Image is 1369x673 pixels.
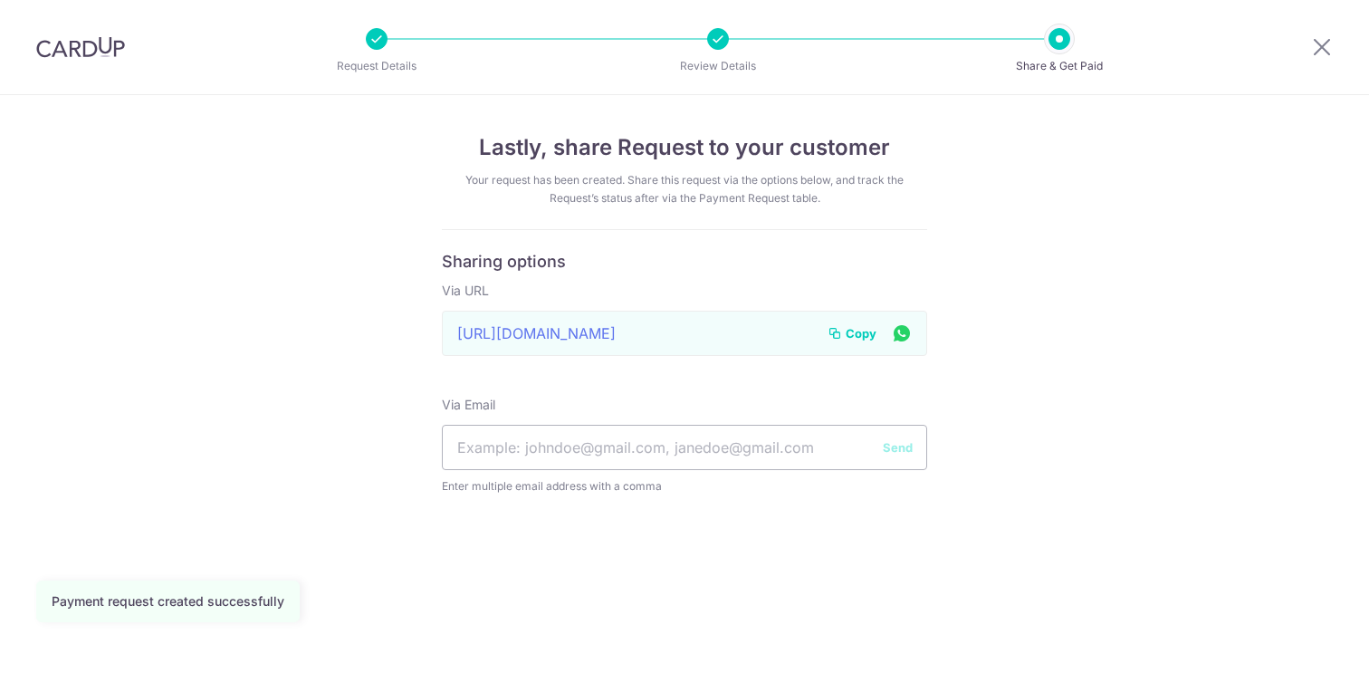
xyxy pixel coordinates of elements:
[36,36,125,58] img: CardUp
[846,324,876,342] span: Copy
[651,57,785,75] p: Review Details
[52,592,284,611] div: Payment request created successfully
[442,477,927,495] span: Enter multiple email address with a comma
[828,324,876,342] button: Copy
[883,438,913,457] button: Send
[310,57,444,75] p: Request Details
[442,282,489,300] label: Via URL
[442,425,927,470] input: Example: johndoe@gmail.com, janedoe@gmail.com
[442,396,495,414] label: Via Email
[992,57,1126,75] p: Share & Get Paid
[442,252,927,273] h6: Sharing options
[442,131,927,164] h4: Lastly, share Request to your customer
[442,171,927,207] div: Your request has been created. Share this request via the options below, and track the Request’s ...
